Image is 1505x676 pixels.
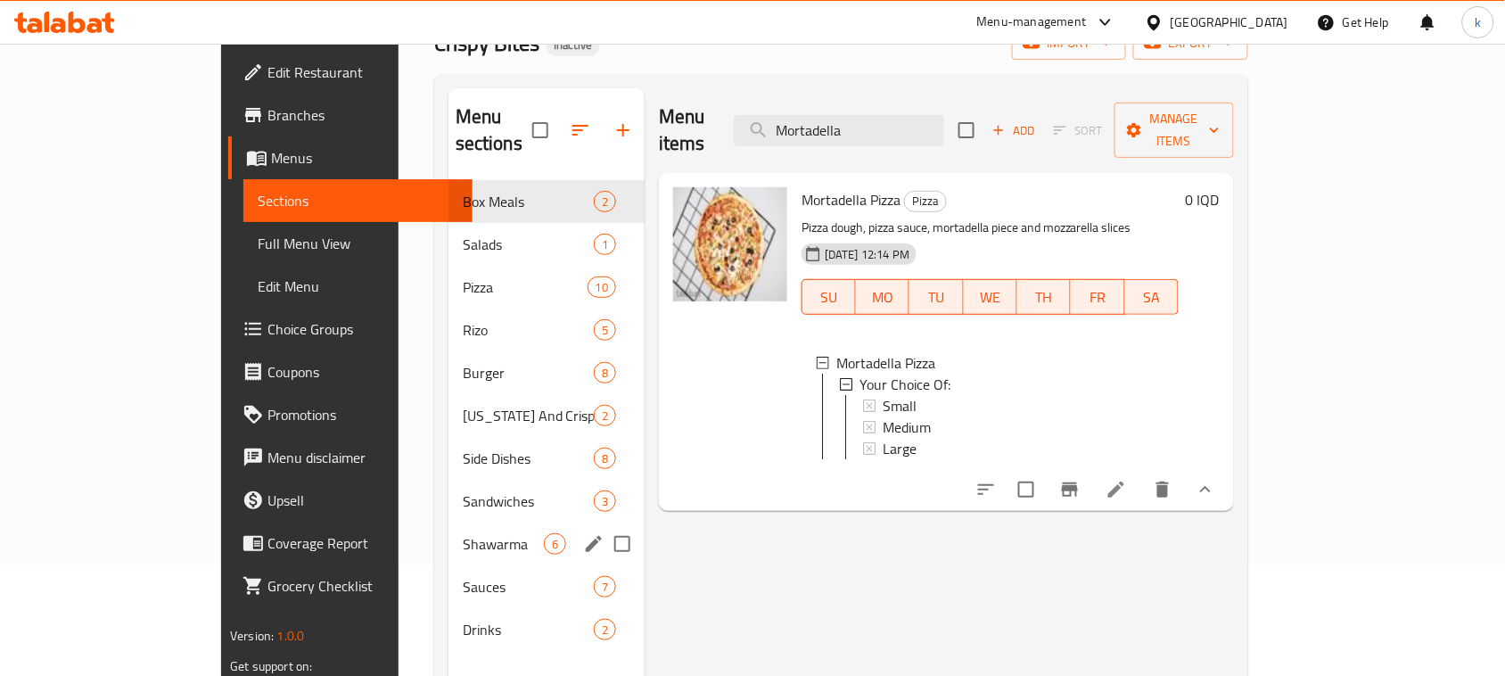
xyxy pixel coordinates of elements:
span: Upsell [267,490,458,511]
span: TH [1024,284,1064,310]
h2: Menu sections [456,103,532,157]
span: 1.0.0 [277,624,305,647]
div: items [594,319,616,341]
button: TU [909,279,963,315]
span: 2 [595,194,615,210]
span: Menu disclaimer [267,447,458,468]
span: 8 [595,450,615,467]
span: Burger [463,362,594,383]
span: SU [810,284,849,310]
button: Branch-specific-item [1049,468,1091,511]
span: Sort sections [559,109,602,152]
span: 2 [595,408,615,425]
div: Burger8 [448,351,645,394]
span: Choice Groups [267,318,458,340]
div: Menu-management [977,12,1087,33]
div: Salads1 [448,223,645,266]
span: Promotions [267,404,458,425]
a: Full Menu View [243,222,473,265]
div: items [594,619,616,640]
span: Full Menu View [258,233,458,254]
a: Edit menu item [1106,479,1127,500]
a: Upsell [228,479,473,522]
span: Version: [230,624,274,647]
a: Coverage Report [228,522,473,565]
button: SA [1125,279,1179,315]
span: Mortadella Pizza [802,186,901,213]
span: Pizza [905,191,946,211]
span: 1 [595,236,615,253]
span: Small [883,395,917,416]
span: WE [971,284,1010,310]
button: Add [985,117,1042,144]
button: WE [964,279,1017,315]
span: Add item [985,117,1042,144]
button: Manage items [1114,103,1234,158]
span: [DATE] 12:14 PM [818,246,917,263]
img: Mortadella Pizza [673,187,787,301]
span: Large [883,438,917,459]
span: Edit Menu [258,276,458,297]
p: Pizza dough, pizza sauce, mortadella piece and mozzarella slices [802,217,1179,239]
span: 5 [595,322,615,339]
h6: 0 IQD [1186,187,1220,212]
a: Branches [228,94,473,136]
span: Pizza [463,276,588,298]
a: Edit Restaurant [228,51,473,94]
span: Select section [948,111,985,149]
button: delete [1141,468,1184,511]
span: SA [1132,284,1172,310]
svg: Show Choices [1195,479,1216,500]
div: items [594,234,616,255]
a: Edit Menu [243,265,473,308]
span: Select all sections [522,111,559,149]
span: Branches [267,104,458,126]
div: items [594,405,616,426]
div: [GEOGRAPHIC_DATA] [1171,12,1288,32]
nav: Menu sections [448,173,645,658]
div: items [594,448,616,469]
span: 10 [588,279,615,296]
span: Drinks [463,619,594,640]
span: Menus [271,147,458,169]
a: Menu disclaimer [228,436,473,479]
div: Sauces7 [448,565,645,608]
span: Inactive [547,37,600,53]
span: Add [990,120,1038,141]
div: Pizza10 [448,266,645,309]
div: items [594,191,616,212]
span: 6 [545,536,565,553]
span: Select section first [1042,117,1114,144]
div: Drinks2 [448,608,645,651]
span: Coverage Report [267,532,458,554]
a: Promotions [228,393,473,436]
h2: Menu items [659,103,712,157]
div: Box Meals2 [448,180,645,223]
button: MO [856,279,909,315]
div: Rizo [463,319,594,341]
a: Menus [228,136,473,179]
span: Manage items [1129,108,1220,153]
span: export [1147,32,1234,54]
button: SU [802,279,856,315]
span: Box Meals [463,191,594,212]
div: Rizo5 [448,309,645,351]
span: Sections [258,190,458,211]
span: Grocery Checklist [267,575,458,597]
span: Sandwiches [463,491,594,512]
span: 8 [595,365,615,382]
span: Mortadella Pizza [836,352,935,374]
span: 3 [595,493,615,510]
div: Kentucky And Crispy Chicken [463,405,594,426]
div: Shawarma6edit [448,523,645,565]
button: sort-choices [965,468,1007,511]
span: 7 [595,579,615,596]
span: 2 [595,622,615,639]
span: Side Dishes [463,448,594,469]
span: Select to update [1007,471,1045,508]
button: FR [1071,279,1124,315]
